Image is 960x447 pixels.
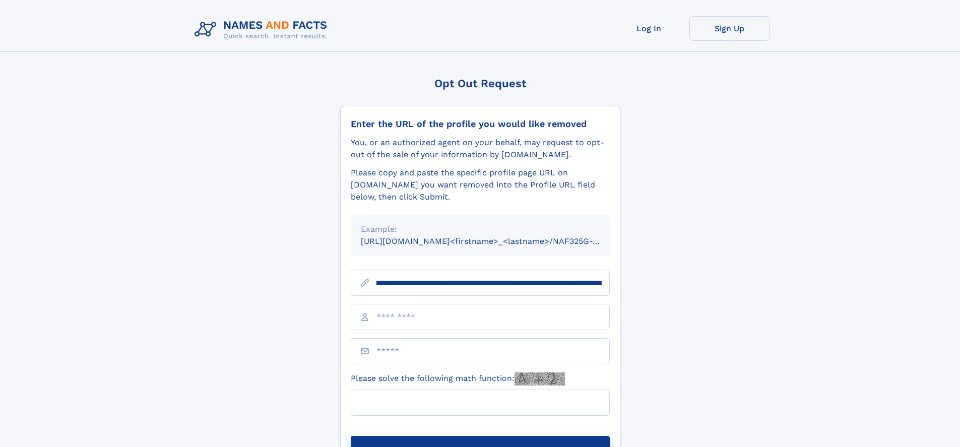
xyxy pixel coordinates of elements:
[351,167,610,203] div: Please copy and paste the specific profile page URL on [DOMAIN_NAME] you want removed into the Pr...
[361,223,600,235] div: Example:
[361,236,629,246] small: [URL][DOMAIN_NAME]<firstname>_<lastname>/NAF325G-xxxxxxxx
[351,137,610,161] div: You, or an authorized agent on your behalf, may request to opt-out of the sale of your informatio...
[190,16,336,43] img: Logo Names and Facts
[351,372,565,386] label: Please solve the following math function:
[689,16,770,41] a: Sign Up
[351,118,610,130] div: Enter the URL of the profile you would like removed
[609,16,689,41] a: Log In
[340,77,620,90] div: Opt Out Request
